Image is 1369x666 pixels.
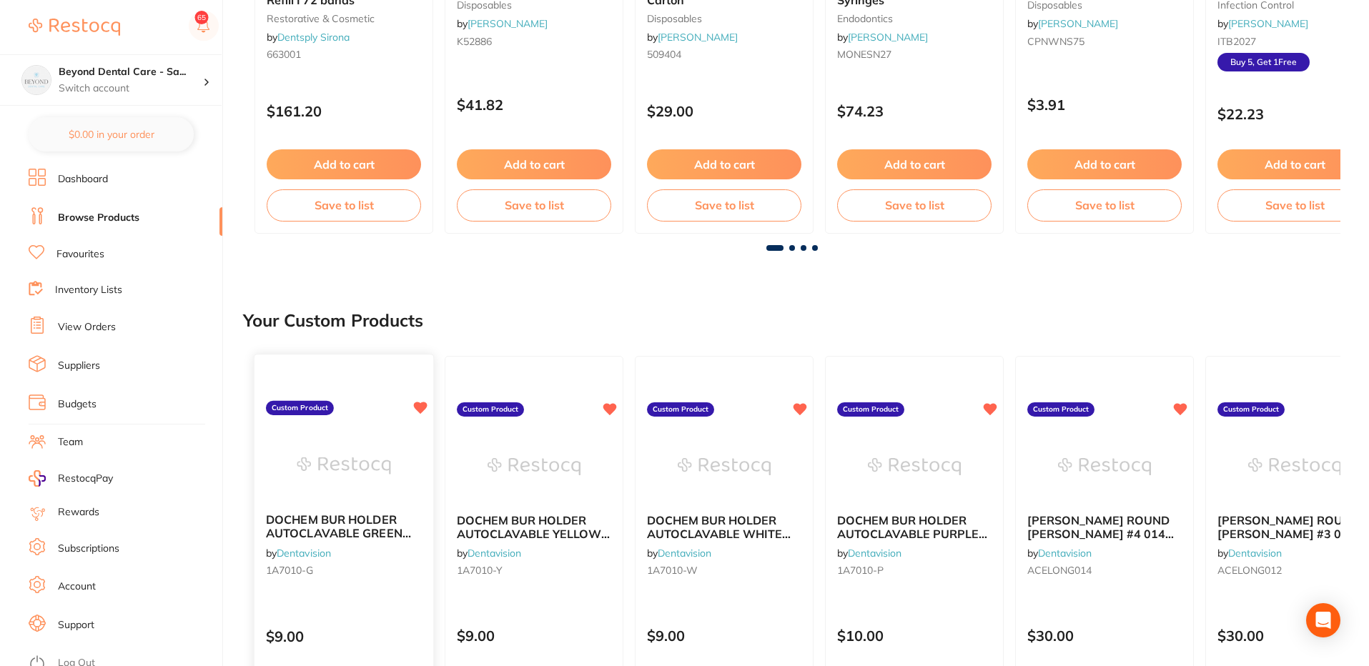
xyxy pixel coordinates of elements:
a: [PERSON_NAME] [848,31,928,44]
img: DOCHEM BUR HOLDER AUTOCLAVABLE WHITE (6FG+6RA) [678,431,771,502]
b: ACE STEEL ROUND LONG RA #4 014 (25) [1027,514,1182,540]
a: [PERSON_NAME] [1228,17,1308,30]
a: Rewards [58,505,99,520]
small: 1A7010-P [837,565,992,576]
small: MONESN27 [837,49,992,60]
button: Save to list [457,189,611,221]
p: Switch account [59,81,203,96]
p: $9.00 [647,627,801,644]
small: 1A7010-G [266,565,422,576]
small: 663001 [267,49,421,60]
span: by [1027,17,1118,30]
a: Team [58,435,83,449]
h4: Beyond Dental Care - Sandstone Point [59,65,203,79]
a: Dentavision [1038,547,1092,560]
a: Suppliers [58,359,100,373]
a: Browse Products [58,211,139,225]
button: Add to cart [457,149,611,179]
a: Inventory Lists [55,283,122,297]
span: RestocqPay [58,472,113,486]
span: by [647,31,738,44]
button: Add to cart [837,149,992,179]
a: Dentavision [848,547,901,560]
a: Subscriptions [58,542,119,556]
span: by [457,547,521,560]
span: by [1217,17,1308,30]
a: RestocqPay [29,470,113,487]
span: by [1217,547,1282,560]
small: 1A7010-W [647,565,801,576]
small: endodontics [837,13,992,24]
img: DOCHEM BUR HOLDER AUTOCLAVABLE PURPLE (6FG+6RA) [868,431,961,502]
p: $3.91 [1027,96,1182,113]
a: [PERSON_NAME] [658,31,738,44]
label: Custom Product [457,402,524,417]
label: Custom Product [266,401,334,415]
span: by [457,17,548,30]
small: disposables [647,13,801,24]
label: Custom Product [1027,402,1094,417]
a: Dentsply Sirona [277,31,350,44]
button: Add to cart [267,149,421,179]
a: Dentavision [1228,547,1282,560]
a: Favourites [56,247,104,262]
img: Beyond Dental Care - Sandstone Point [22,66,51,94]
p: $30.00 [1027,627,1182,644]
a: Dentavision [277,547,331,560]
p: $161.20 [267,103,421,119]
b: DOCHEM BUR HOLDER AUTOCLAVABLE WHITE (6FG+6RA) [647,514,801,540]
button: Add to cart [647,149,801,179]
a: [PERSON_NAME] [1038,17,1118,30]
a: [PERSON_NAME] [468,17,548,30]
small: 1A7010-Y [457,565,611,576]
p: $41.82 [457,96,611,113]
label: Custom Product [647,402,714,417]
small: 509404 [647,49,801,60]
span: by [837,31,928,44]
img: Restocq Logo [29,19,120,36]
button: Add to cart [1027,149,1182,179]
a: Support [58,618,94,632]
span: by [267,31,350,44]
p: $9.00 [266,628,422,645]
img: RestocqPay [29,470,46,487]
p: $10.00 [837,627,992,644]
label: Custom Product [1217,402,1285,417]
img: DOCHEM BUR HOLDER AUTOCLAVABLE YELLOW (6FG+6RA) [488,431,580,502]
span: by [1027,547,1092,560]
button: $0.00 in your order [29,117,194,151]
b: DOCHEM BUR HOLDER AUTOCLAVABLE GREEN (6FG+6RA) [266,514,422,540]
p: $74.23 [837,103,992,119]
a: Dentavision [468,547,521,560]
b: DOCHEM BUR HOLDER AUTOCLAVABLE PURPLE (6FG+6RA) [837,514,992,540]
p: $9.00 [457,627,611,644]
span: by [647,547,711,560]
span: by [837,547,901,560]
div: Open Intercom Messenger [1306,603,1340,637]
b: DOCHEM BUR HOLDER AUTOCLAVABLE YELLOW (6FG+6RA) [457,514,611,540]
a: Budgets [58,397,97,412]
button: Save to list [267,189,421,221]
label: Custom Product [837,402,904,417]
small: restorative & cosmetic [267,13,421,24]
img: DOCHEM BUR HOLDER AUTOCLAVABLE GREEN (6FG+6RA) [297,429,390,502]
button: Save to list [647,189,801,221]
a: Dashboard [58,172,108,187]
a: Account [58,580,96,594]
span: Buy 5, Get 1 Free [1217,53,1310,71]
small: ACELONG014 [1027,565,1182,576]
img: ACE STEEL ROUND LONG RA #3 012 (25) [1248,431,1341,502]
span: by [266,547,331,560]
h2: Your Custom Products [243,311,423,331]
button: Save to list [837,189,992,221]
a: View Orders [58,320,116,334]
button: Save to list [1027,189,1182,221]
img: ACE STEEL ROUND LONG RA #4 014 (25) [1058,431,1151,502]
small: CPNWNS75 [1027,36,1182,47]
p: $29.00 [647,103,801,119]
a: Restocq Logo [29,11,120,44]
small: K52886 [457,36,611,47]
a: Dentavision [658,547,711,560]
